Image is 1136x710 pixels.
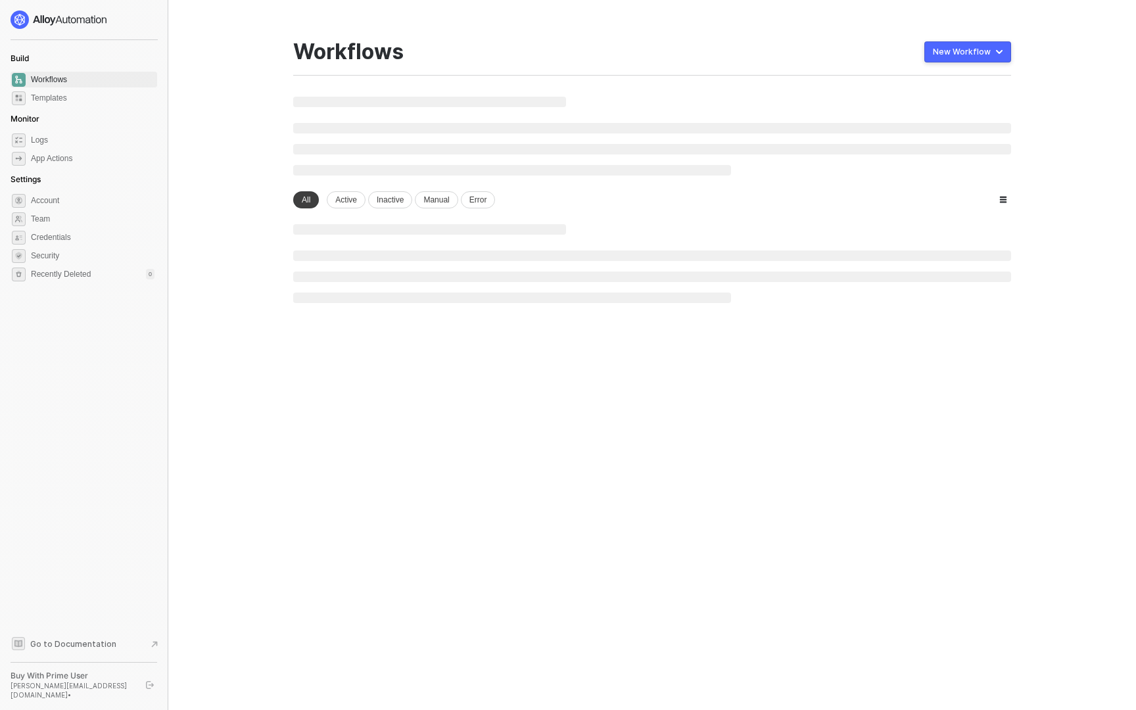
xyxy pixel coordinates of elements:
[11,681,134,699] div: [PERSON_NAME][EMAIL_ADDRESS][DOMAIN_NAME] •
[933,47,991,57] div: New Workflow
[31,90,154,106] span: Templates
[31,211,154,227] span: Team
[12,268,26,281] span: settings
[31,248,154,264] span: Security
[146,681,154,689] span: logout
[31,193,154,208] span: Account
[11,11,157,29] a: logo
[11,11,108,29] img: logo
[31,269,91,280] span: Recently Deleted
[12,152,26,166] span: icon-app-actions
[293,39,404,64] div: Workflows
[415,191,458,208] div: Manual
[461,191,496,208] div: Error
[293,191,319,208] div: All
[148,638,161,651] span: document-arrow
[12,91,26,105] span: marketplace
[31,72,154,87] span: Workflows
[31,153,72,164] div: App Actions
[11,114,39,124] span: Monitor
[31,132,154,148] span: Logs
[12,212,26,226] span: team
[12,637,25,650] span: documentation
[12,231,26,245] span: credentials
[11,174,41,184] span: Settings
[12,133,26,147] span: icon-logs
[924,41,1011,62] button: New Workflow
[146,269,154,279] div: 0
[30,638,116,650] span: Go to Documentation
[11,636,158,651] a: Knowledge Base
[12,73,26,87] span: dashboard
[31,229,154,245] span: Credentials
[12,194,26,208] span: settings
[12,249,26,263] span: security
[368,191,412,208] div: Inactive
[11,53,29,63] span: Build
[327,191,366,208] div: Active
[11,671,134,681] div: Buy With Prime User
